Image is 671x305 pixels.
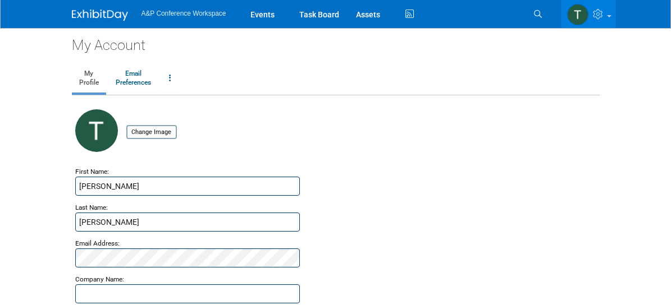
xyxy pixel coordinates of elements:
[75,109,118,152] img: T.jpg
[108,64,158,93] a: EmailPreferences
[141,10,226,17] span: A&P Conference Workspace
[75,239,120,247] small: Email Address:
[72,64,106,93] a: MyProfile
[75,275,124,283] small: Company Name:
[72,10,128,21] img: ExhibitDay
[75,204,108,211] small: Last Name:
[567,4,588,25] img: Taylor Thompson
[72,28,600,55] div: My Account
[75,168,109,175] small: First Name:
